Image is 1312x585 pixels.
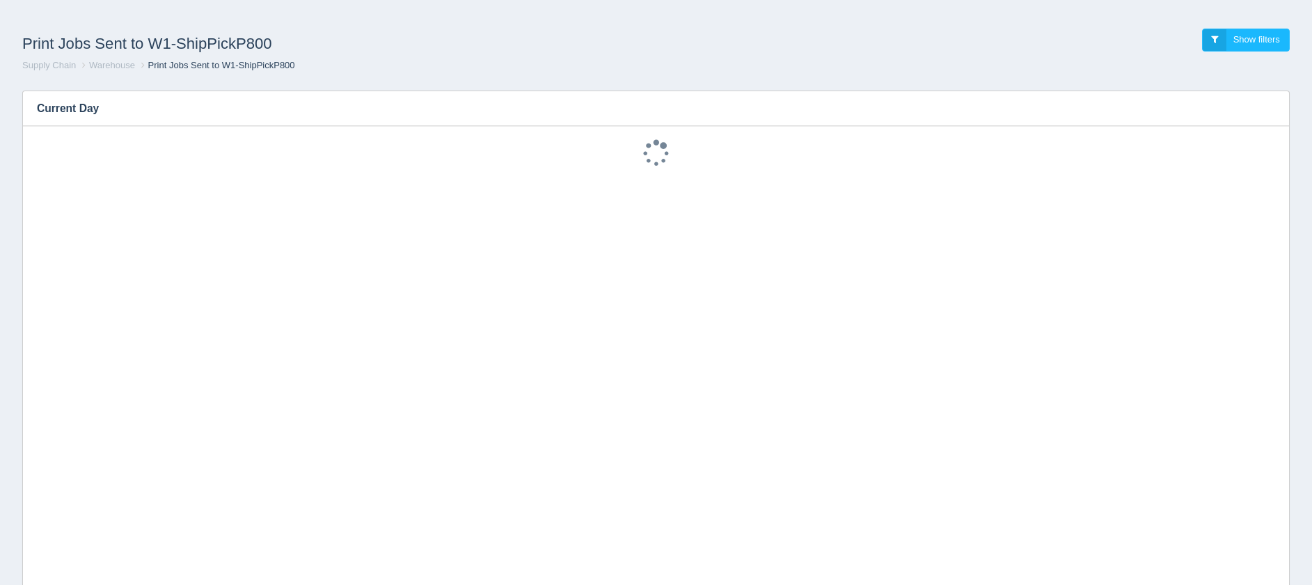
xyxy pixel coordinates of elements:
h1: Print Jobs Sent to W1-ShipPickP800 [22,29,656,59]
a: Supply Chain [22,60,76,70]
a: Warehouse [89,60,135,70]
span: Show filters [1233,34,1280,45]
a: Show filters [1202,29,1290,52]
li: Print Jobs Sent to W1-ShipPickP800 [138,59,295,72]
h3: Current Day [23,91,1268,126]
